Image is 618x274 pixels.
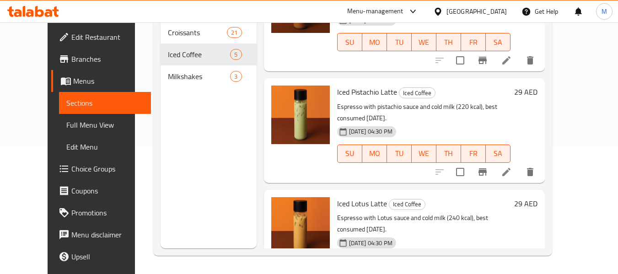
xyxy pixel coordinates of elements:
[66,119,144,130] span: Full Menu View
[514,86,537,98] h6: 29 AED
[387,33,412,51] button: TU
[51,26,151,48] a: Edit Restaurant
[73,75,144,86] span: Menus
[66,97,144,108] span: Sections
[230,71,242,82] div: items
[501,167,512,177] a: Edit menu item
[66,141,144,152] span: Edit Menu
[337,197,387,210] span: Iced Lotus Latte
[51,180,151,202] a: Coupons
[399,88,435,98] span: Iced Coffee
[415,147,433,160] span: WE
[451,51,470,70] span: Select to update
[486,33,511,51] button: SA
[168,27,227,38] span: Croissants
[602,6,607,16] span: M
[59,114,151,136] a: Full Menu View
[389,199,425,210] span: Iced Coffee
[71,251,144,262] span: Upsell
[362,145,387,163] button: MO
[341,36,359,49] span: SU
[341,147,359,160] span: SU
[440,147,457,160] span: TH
[231,50,241,59] span: 5
[51,202,151,224] a: Promotions
[337,85,397,99] span: Iced Pistachio Latte
[71,229,144,240] span: Menu disclaimer
[465,36,482,49] span: FR
[161,21,257,43] div: Croissants21
[71,54,144,64] span: Branches
[271,86,330,144] img: Iced Pistachio Latte
[345,239,396,247] span: [DATE] 04:30 PM
[51,224,151,246] a: Menu disclaimer
[337,212,511,235] p: Espresso with Lotus sauce and cold milk (240 kcal), best consumed [DATE].
[436,145,461,163] button: TH
[345,127,396,136] span: [DATE] 04:30 PM
[486,145,511,163] button: SA
[161,43,257,65] div: Iced Coffee5
[472,49,494,71] button: Branch-specific-item
[337,33,362,51] button: SU
[168,71,231,82] span: Milkshakes
[451,162,470,182] span: Select to update
[391,36,408,49] span: TU
[366,147,383,160] span: MO
[161,65,257,87] div: Milkshakes3
[514,197,537,210] h6: 29 AED
[271,197,330,256] img: Iced Lotus Latte
[415,36,433,49] span: WE
[362,33,387,51] button: MO
[71,207,144,218] span: Promotions
[227,27,242,38] div: items
[465,147,482,160] span: FR
[489,147,507,160] span: SA
[230,49,242,60] div: items
[519,49,541,71] button: delete
[461,145,486,163] button: FR
[412,145,436,163] button: WE
[519,161,541,183] button: delete
[436,33,461,51] button: TH
[71,163,144,174] span: Choice Groups
[446,6,507,16] div: [GEOGRAPHIC_DATA]
[366,36,383,49] span: MO
[501,55,512,66] a: Edit menu item
[472,161,494,183] button: Branch-specific-item
[337,145,362,163] button: SU
[71,185,144,196] span: Coupons
[227,28,241,37] span: 21
[412,33,436,51] button: WE
[440,36,457,49] span: TH
[168,49,231,60] span: Iced Coffee
[391,147,408,160] span: TU
[51,48,151,70] a: Branches
[337,101,511,124] p: Espresso with pistachio sauce and cold milk (220 kcal), best consumed [DATE].
[161,18,257,91] nav: Menu sections
[71,32,144,43] span: Edit Restaurant
[59,136,151,158] a: Edit Menu
[231,72,241,81] span: 3
[59,92,151,114] a: Sections
[347,6,403,17] div: Menu-management
[51,246,151,268] a: Upsell
[387,145,412,163] button: TU
[461,33,486,51] button: FR
[489,36,507,49] span: SA
[51,158,151,180] a: Choice Groups
[51,70,151,92] a: Menus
